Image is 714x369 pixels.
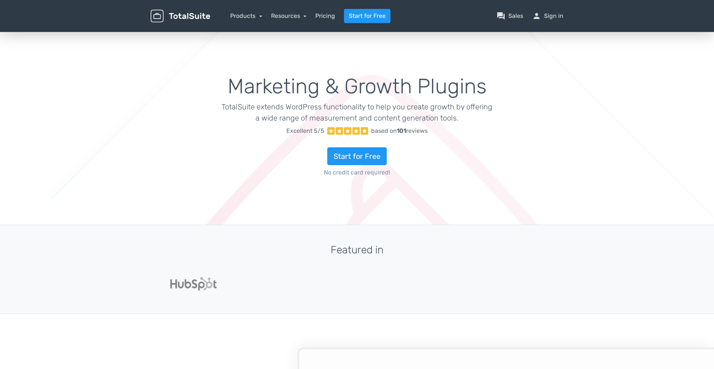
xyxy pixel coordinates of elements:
span: No credit card required! [222,168,493,177]
h3: Featured in [151,244,563,256]
div: based on reviews [371,126,428,135]
a: Start for Free [327,147,387,165]
span: question_answer [496,12,505,20]
h1: Marketing & Growth Plugins [222,75,493,98]
a: Products [230,12,262,19]
a: personSign in [532,12,563,20]
img: Hubspot [170,277,217,291]
a: Pricing [315,12,335,20]
span: Excellent 5/5 [286,126,324,135]
a: question_answerSales [496,12,523,20]
a: Start for Free [344,9,390,23]
strong: 101 [397,127,406,134]
a: Resources [271,12,307,19]
p: TotalSuite extends WordPress functionality to help you create growth by offering a wide range of ... [222,101,493,123]
img: TotalSuite for WordPress [151,10,210,23]
span: person [532,12,541,20]
a: Excellent 5/5 based on101reviews [222,123,493,138]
